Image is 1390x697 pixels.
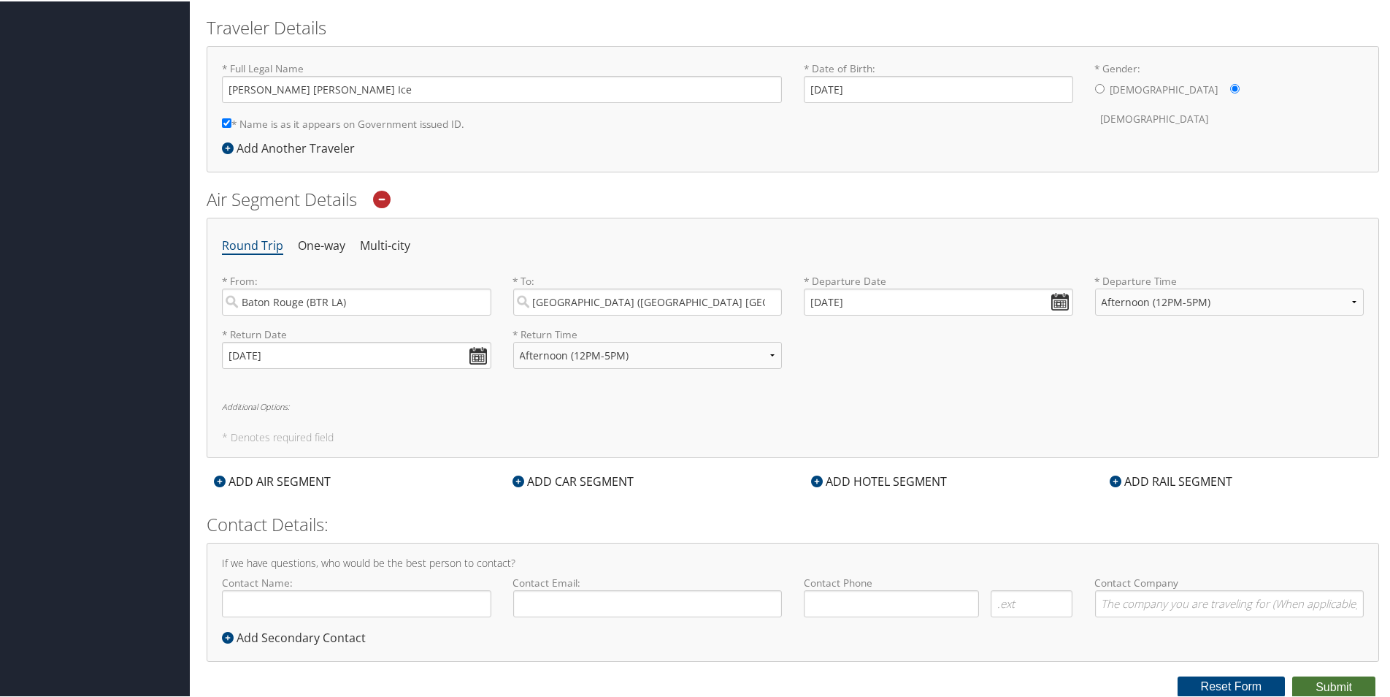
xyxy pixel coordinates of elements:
[207,186,1379,210] h2: Air Segment Details
[207,511,1379,536] h2: Contact Details:
[804,60,1073,102] label: * Date of Birth:
[804,287,1073,314] input: MM/DD/YYYY
[207,471,338,489] div: ADD AIR SEGMENT
[513,326,783,340] label: * Return Time
[1095,60,1364,132] label: * Gender:
[222,401,1364,409] h6: Additional Options:
[222,117,231,126] input: * Name is as it appears on Government issued ID.
[513,287,783,314] input: City or Airport Code
[207,14,1379,39] h2: Traveler Details
[1292,675,1375,697] button: Submit
[804,75,1073,102] input: * Date of Birth:
[1095,589,1364,616] input: Contact Company
[360,232,410,258] li: Multi-city
[1095,83,1105,92] input: * Gender:[DEMOGRAPHIC_DATA][DEMOGRAPHIC_DATA]
[505,471,641,489] div: ADD CAR SEGMENT
[222,557,1364,567] h4: If we have questions, who would be the best person to contact?
[1178,675,1286,696] button: Reset Form
[513,273,783,314] label: * To:
[222,340,491,367] input: MM/DD/YYYY
[298,232,345,258] li: One-way
[222,287,491,314] input: City or Airport Code
[222,273,491,314] label: * From:
[222,574,491,616] label: Contact Name:
[222,628,373,645] div: Add Secondary Contact
[1110,75,1218,102] label: [DEMOGRAPHIC_DATA]
[222,138,362,156] div: Add Another Traveler
[513,589,783,616] input: Contact Email:
[1095,273,1364,326] label: * Departure Time
[991,589,1072,616] input: .ext
[222,232,283,258] li: Round Trip
[804,574,1073,589] label: Contact Phone
[222,431,1364,441] h5: * Denotes required field
[1101,104,1209,132] label: [DEMOGRAPHIC_DATA]
[1230,83,1240,92] input: * Gender:[DEMOGRAPHIC_DATA][DEMOGRAPHIC_DATA]
[804,273,1073,287] label: * Departure Date
[1095,287,1364,314] select: * Departure Time
[222,60,782,102] label: * Full Legal Name
[804,471,954,489] div: ADD HOTEL SEGMENT
[222,589,491,616] input: Contact Name:
[222,75,782,102] input: * Full Legal Name
[1102,471,1240,489] div: ADD RAIL SEGMENT
[513,574,783,616] label: Contact Email:
[1095,574,1364,616] label: Contact Company
[222,109,464,136] label: * Name is as it appears on Government issued ID.
[222,326,491,340] label: * Return Date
